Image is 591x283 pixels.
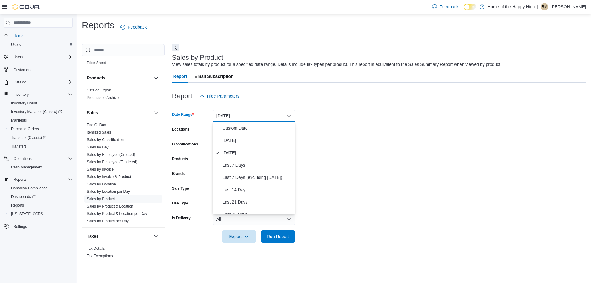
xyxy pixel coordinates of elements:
span: Operations [11,155,73,162]
div: Taxes [82,245,165,262]
a: Feedback [118,21,149,33]
div: Pricing [82,59,165,69]
h3: Taxes [87,233,99,239]
span: Canadian Compliance [11,186,47,191]
a: Home [11,32,26,40]
span: Report [173,70,187,83]
button: Sales [152,109,160,116]
button: Users [6,40,75,49]
span: Customers [14,67,31,72]
span: Tax Exemptions [87,253,113,258]
button: Purchase Orders [6,125,75,133]
button: Taxes [152,232,160,240]
label: Date Range [172,112,194,117]
label: Classifications [172,142,198,147]
a: Dashboards [9,193,38,200]
span: Inventory Count [9,99,73,107]
button: Hide Parameters [197,90,242,102]
span: Cash Management [9,164,73,171]
a: [US_STATE] CCRS [9,210,46,218]
label: Use Type [172,201,188,206]
button: Reports [1,175,75,184]
button: Taxes [87,233,151,239]
span: Purchase Orders [9,125,73,133]
a: Inventory Manager (Classic) [6,107,75,116]
span: Email Subscription [195,70,234,83]
a: Transfers (Classic) [6,133,75,142]
span: Reports [14,177,26,182]
button: Users [1,53,75,61]
a: Sales by Product & Location per Day [87,212,147,216]
h3: Sales [87,110,98,116]
span: Last 14 Days [223,186,293,193]
button: Operations [11,155,34,162]
h3: Products [87,75,106,81]
a: Dashboards [6,192,75,201]
button: Run Report [261,230,295,243]
a: Sales by Product & Location [87,204,133,208]
span: Hide Parameters [207,93,239,99]
span: Sales by Classification [87,137,124,142]
button: Settings [1,222,75,231]
span: Catalog [14,80,26,85]
span: Settings [11,223,73,230]
button: Export [222,230,256,243]
img: Cova [12,4,40,10]
button: Products [152,74,160,82]
span: Last 21 Days [223,198,293,206]
span: Transfers (Classic) [9,134,73,141]
span: Cash Management [11,165,42,170]
label: Locations [172,127,190,132]
div: Roberta Mortimer [541,3,548,10]
p: Home of the Happy High [488,3,535,10]
a: Sales by Location [87,182,116,186]
div: Products [82,87,165,104]
span: Manifests [9,117,73,124]
h1: Reports [82,19,114,31]
span: Sales by Employee (Tendered) [87,160,137,164]
span: Sales by Invoice & Product [87,174,131,179]
span: Transfers (Classic) [11,135,46,140]
label: Products [172,156,188,161]
a: Tax Details [87,246,105,251]
a: Users [9,41,23,48]
button: Manifests [6,116,75,125]
a: Itemized Sales [87,130,111,135]
button: Canadian Compliance [6,184,75,192]
p: [PERSON_NAME] [551,3,586,10]
div: Select listbox [213,122,295,214]
a: Sales by Location per Day [87,189,130,194]
span: Sales by Day [87,145,109,150]
a: End Of Day [87,123,106,127]
button: Customers [1,65,75,74]
span: Catalog Export [87,88,111,93]
a: Sales by Invoice & Product [87,175,131,179]
button: Operations [1,154,75,163]
span: Washington CCRS [9,210,73,218]
button: Cash Management [6,163,75,172]
button: Home [1,31,75,40]
button: Sales [87,110,151,116]
a: Sales by Product per Day [87,219,129,223]
button: Reports [6,201,75,210]
span: Last 7 Days (excluding [DATE]) [223,174,293,181]
label: Brands [172,171,185,176]
button: [DATE] [213,110,295,122]
span: Sales by Location [87,182,116,187]
button: Inventory Count [6,99,75,107]
span: Users [11,42,21,47]
a: Products to Archive [87,95,119,100]
a: Settings [11,223,29,230]
span: Users [9,41,73,48]
span: Inventory Manager (Classic) [11,109,62,114]
a: Reports [9,202,26,209]
label: Sale Type [172,186,189,191]
span: Manifests [11,118,27,123]
button: Reports [11,176,29,183]
span: Transfers [11,144,26,149]
button: Transfers [6,142,75,151]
